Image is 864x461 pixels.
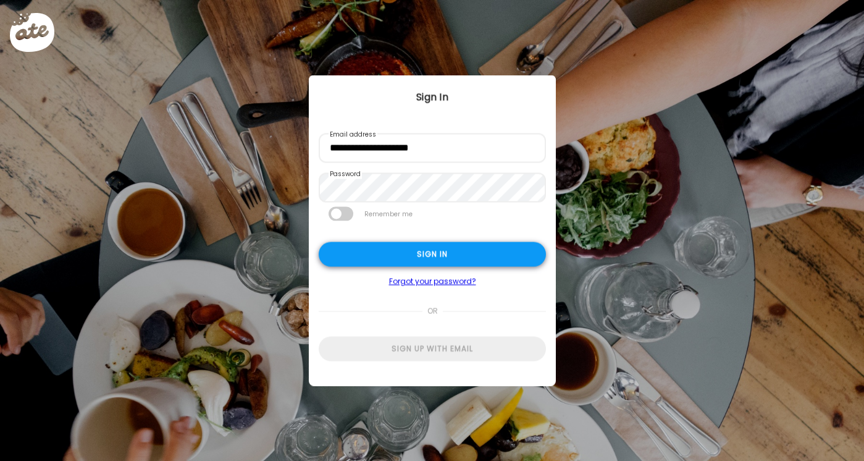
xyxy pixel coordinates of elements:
[422,299,442,324] span: or
[309,90,556,105] div: Sign In
[363,207,414,221] label: Remember me
[319,337,546,362] div: Sign up with email
[319,277,546,287] a: Forgot your password?
[319,242,546,267] div: Sign in
[329,130,377,140] label: Email address
[329,169,362,179] label: Password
